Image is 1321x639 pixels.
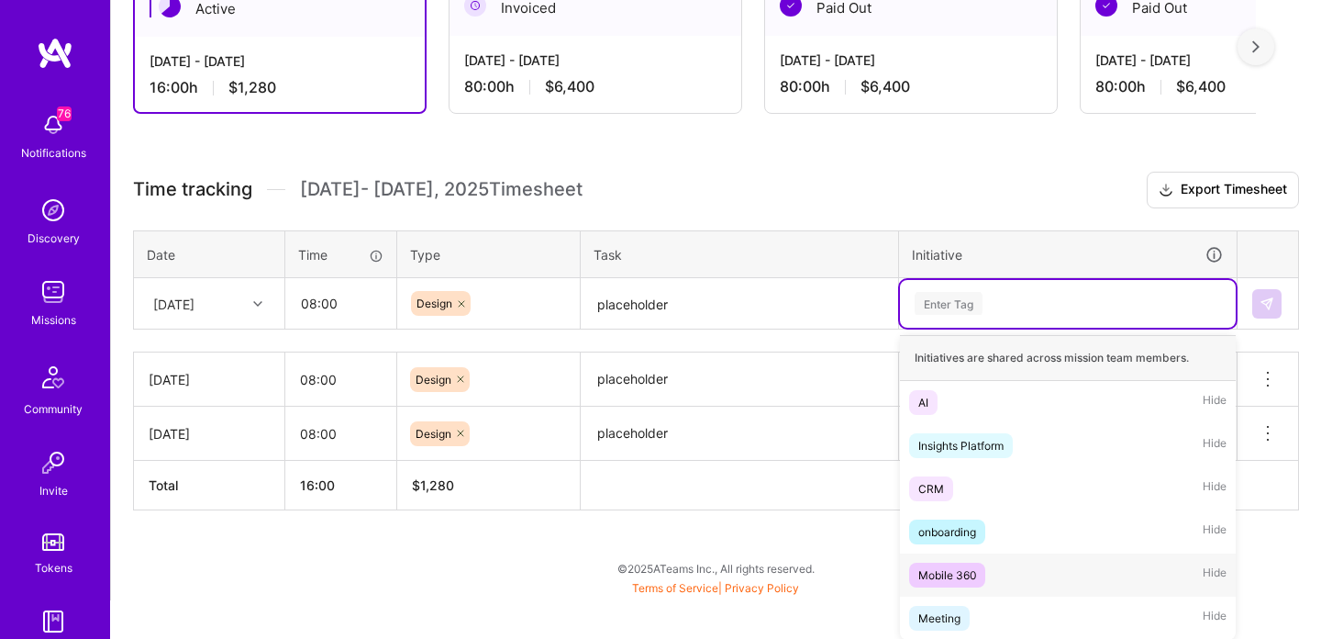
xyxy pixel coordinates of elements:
[1203,520,1227,544] span: Hide
[253,299,262,308] i: icon Chevron
[39,481,68,500] div: Invite
[150,51,410,71] div: [DATE] - [DATE]
[31,310,76,330] div: Missions
[1159,181,1173,200] i: icon Download
[1260,297,1274,311] img: Submit
[912,244,1224,265] div: Initiative
[42,533,64,551] img: tokens
[918,522,976,542] div: onboarding
[149,424,270,443] div: [DATE]
[900,335,1236,381] div: Initiatives are shared across mission team members.
[918,393,928,412] div: AI
[57,106,72,121] span: 76
[1203,433,1227,458] span: Hide
[416,297,452,310] span: Design
[780,77,1042,96] div: 80:00 h
[918,436,1004,455] div: Insights Platform
[860,77,910,96] span: $6,400
[464,77,727,96] div: 80:00 h
[300,178,583,201] span: [DATE] - [DATE] , 2025 Timesheet
[918,479,944,499] div: CRM
[133,178,252,201] span: Time tracking
[1252,40,1260,53] img: right
[28,229,80,248] div: Discovery
[632,581,799,595] span: |
[915,289,982,318] div: Enter Tag
[285,461,397,510] th: 16:00
[149,370,270,389] div: [DATE]
[583,280,896,329] textarea: placeholder
[110,545,1321,591] div: © 2025 ATeams Inc., All rights reserved.
[21,143,86,163] div: Notifications
[1203,476,1227,501] span: Hide
[286,279,395,328] input: HH:MM
[581,230,899,278] th: Task
[1147,172,1299,208] button: Export Timesheet
[35,192,72,229] img: discovery
[397,230,581,278] th: Type
[35,558,72,577] div: Tokens
[285,355,396,404] input: HH:MM
[1203,563,1227,588] span: Hide
[1203,606,1227,631] span: Hide
[35,106,72,143] img: bell
[134,230,285,278] th: Date
[37,37,73,70] img: logo
[1176,77,1226,96] span: $6,400
[24,399,83,419] div: Community
[416,427,451,441] span: Design
[918,609,960,628] div: Meeting
[412,477,454,493] span: $ 1,280
[134,461,285,510] th: Total
[228,78,276,97] span: $1,280
[35,274,72,310] img: teamwork
[780,50,1042,70] div: [DATE] - [DATE]
[416,373,451,387] span: Design
[153,294,194,313] div: [DATE]
[918,566,976,585] div: Mobile 360
[725,581,799,595] a: Privacy Policy
[583,409,896,459] textarea: placeholder
[35,444,72,481] img: Invite
[464,50,727,70] div: [DATE] - [DATE]
[632,581,718,595] a: Terms of Service
[545,77,594,96] span: $6,400
[583,354,896,406] textarea: placeholder
[285,409,396,458] input: HH:MM
[298,245,383,264] div: Time
[31,355,75,399] img: Community
[150,78,410,97] div: 16:00 h
[1203,390,1227,415] span: Hide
